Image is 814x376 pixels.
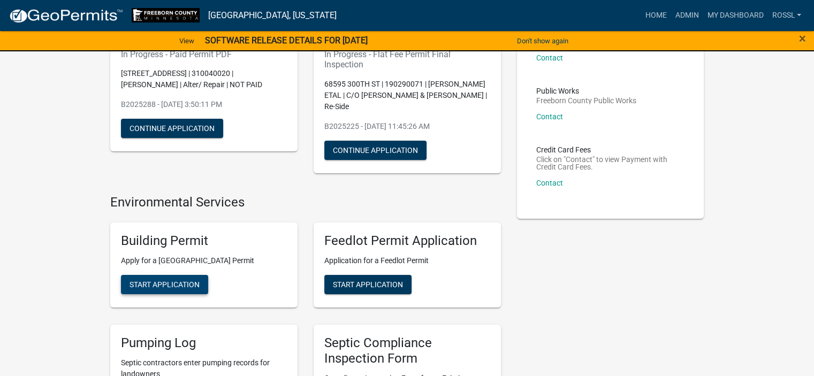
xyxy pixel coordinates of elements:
h5: Septic Compliance Inspection Form [324,335,490,366]
p: Freeborn County Public Works [536,97,636,104]
button: Close [799,32,806,45]
a: Contact [536,53,563,62]
h6: In Progress - Paid Permit PDF [121,49,287,59]
p: Apply for a [GEOGRAPHIC_DATA] Permit [121,255,287,266]
a: RossL [767,5,805,26]
span: × [799,31,806,46]
button: Don't show again [513,32,573,50]
button: Start Application [121,275,208,294]
img: Freeborn County, Minnesota [132,8,200,22]
h5: Pumping Log [121,335,287,351]
a: My Dashboard [703,5,767,26]
p: B2025288 - [DATE] 3:50:11 PM [121,99,287,110]
button: Continue Application [324,141,427,160]
p: 68595 300TH ST | 190290071 | [PERSON_NAME] ETAL | C/O [PERSON_NAME] & [PERSON_NAME] | Re-Side [324,79,490,112]
a: [GEOGRAPHIC_DATA], [US_STATE] [208,6,337,25]
span: Start Application [333,280,403,289]
h6: In Progress - Flat Fee Permit Final Inspection [324,49,490,70]
p: Public Works [536,87,636,95]
strong: SOFTWARE RELEASE DETAILS FOR [DATE] [205,35,368,45]
h5: Building Permit [121,233,287,249]
a: Contact [536,112,563,121]
a: Admin [671,5,703,26]
p: Click on "Contact" to view Payment with Credit Card Fees. [536,156,685,171]
button: Continue Application [121,119,223,138]
p: Credit Card Fees [536,146,685,154]
span: Start Application [130,280,200,289]
a: View [175,32,199,50]
p: B2025225 - [DATE] 11:45:26 AM [324,121,490,132]
button: Start Application [324,275,412,294]
a: Home [641,5,671,26]
h4: Environmental Services [110,195,501,210]
p: [STREET_ADDRESS] | 310040020 | [PERSON_NAME] | Alter/ Repair | NOT PAID [121,68,287,90]
a: Contact [536,179,563,187]
h5: Feedlot Permit Application [324,233,490,249]
p: Application for a Feedlot Permit [324,255,490,266]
